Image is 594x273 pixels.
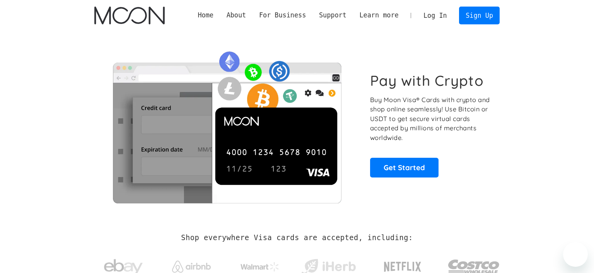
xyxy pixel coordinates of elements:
[253,10,312,20] div: For Business
[319,10,346,20] div: Support
[94,46,359,203] img: Moon Cards let you spend your crypto anywhere Visa is accepted.
[220,10,253,20] div: About
[459,7,499,24] a: Sign Up
[370,158,439,177] a: Get Started
[94,7,164,24] a: home
[191,10,220,20] a: Home
[172,261,211,273] img: Airbnb
[241,262,279,271] img: Walmart
[417,7,453,24] a: Log In
[94,7,164,24] img: Moon Logo
[353,10,405,20] div: Learn more
[227,10,246,20] div: About
[259,10,306,20] div: For Business
[370,95,491,143] p: Buy Moon Visa® Cards with crypto and shop online seamlessly! Use Bitcoin or USDT to get secure vi...
[312,10,353,20] div: Support
[370,72,484,89] h1: Pay with Crypto
[181,234,413,242] h2: Shop everywhere Visa cards are accepted, including:
[359,10,398,20] div: Learn more
[563,242,588,267] iframe: Button to launch messaging window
